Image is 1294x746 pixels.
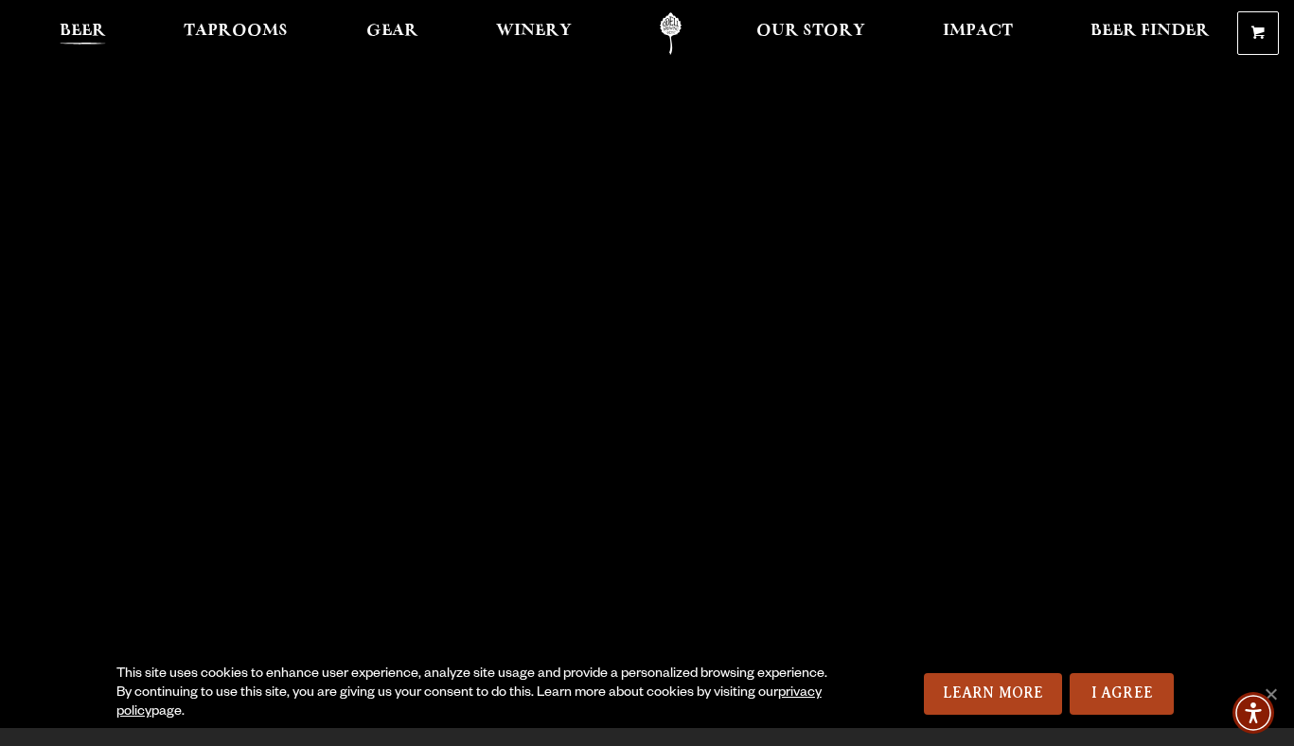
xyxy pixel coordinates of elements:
[756,24,865,39] span: Our Story
[1090,24,1210,39] span: Beer Finder
[171,12,300,55] a: Taprooms
[496,24,572,39] span: Winery
[366,24,418,39] span: Gear
[744,12,877,55] a: Our Story
[184,24,288,39] span: Taprooms
[354,12,431,55] a: Gear
[943,24,1013,39] span: Impact
[116,686,822,720] a: privacy policy
[47,12,118,55] a: Beer
[1070,673,1174,715] a: I Agree
[484,12,584,55] a: Winery
[635,12,706,55] a: Odell Home
[60,24,106,39] span: Beer
[924,673,1063,715] a: Learn More
[1078,12,1222,55] a: Beer Finder
[1232,692,1274,734] div: Accessibility Menu
[931,12,1025,55] a: Impact
[116,666,836,722] div: This site uses cookies to enhance user experience, analyze site usage and provide a personalized ...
